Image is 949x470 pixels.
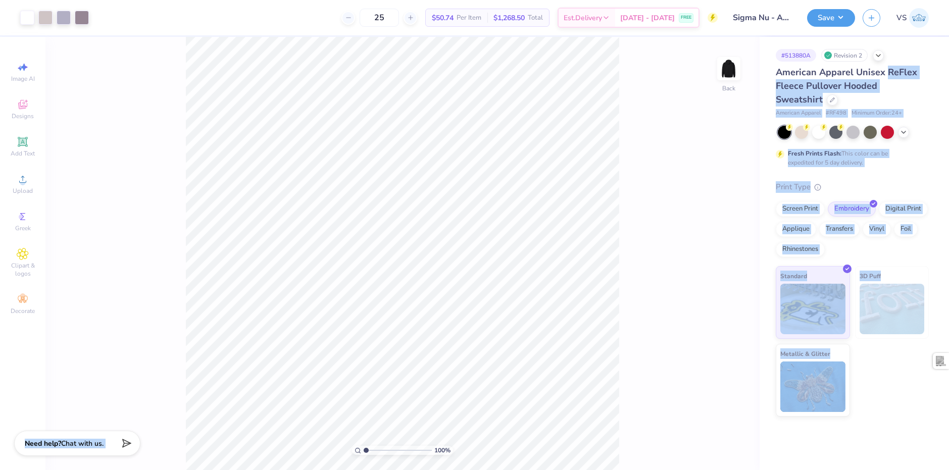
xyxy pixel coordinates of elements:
[896,12,907,24] span: VS
[776,49,816,62] div: # 513880A
[788,149,912,167] div: This color can be expedited for 5 day delivery.
[828,201,876,217] div: Embroidery
[879,201,928,217] div: Digital Print
[11,307,35,315] span: Decorate
[821,49,868,62] div: Revision 2
[61,439,104,448] span: Chat with us.
[620,13,675,23] span: [DATE] - [DATE]
[360,9,399,27] input: – –
[776,66,917,106] span: American Apparel Unisex ReFlex Fleece Pullover Hooded Sweatshirt
[432,13,454,23] span: $50.74
[11,149,35,158] span: Add Text
[780,284,845,334] img: Standard
[776,242,825,257] div: Rhinestones
[852,109,902,118] span: Minimum Order: 24 +
[434,446,451,455] span: 100 %
[725,8,800,28] input: Untitled Design
[528,13,543,23] span: Total
[11,75,35,83] span: Image AI
[457,13,481,23] span: Per Item
[564,13,602,23] span: Est. Delivery
[13,187,33,195] span: Upload
[5,262,40,278] span: Clipart & logos
[776,222,816,237] div: Applique
[493,13,525,23] span: $1,268.50
[722,84,735,93] div: Back
[819,222,860,237] div: Transfers
[780,348,830,359] span: Metallic & Glitter
[863,222,891,237] div: Vinyl
[25,439,61,448] strong: Need help?
[776,201,825,217] div: Screen Print
[780,361,845,412] img: Metallic & Glitter
[860,271,881,281] span: 3D Puff
[776,109,821,118] span: American Apparel
[860,284,925,334] img: 3D Puff
[807,9,855,27] button: Save
[15,224,31,232] span: Greek
[12,112,34,120] span: Designs
[780,271,807,281] span: Standard
[719,59,739,79] img: Back
[909,8,929,28] img: Volodymyr Sobko
[896,8,929,28] a: VS
[826,109,846,118] span: # RF498
[681,14,691,21] span: FREE
[894,222,918,237] div: Foil
[788,149,841,158] strong: Fresh Prints Flash:
[776,181,929,193] div: Print Type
